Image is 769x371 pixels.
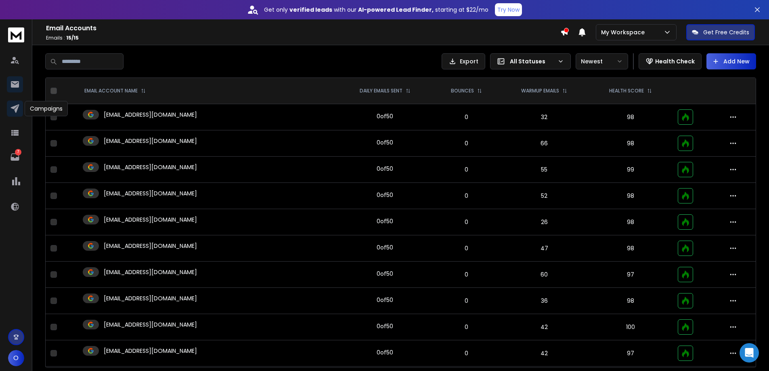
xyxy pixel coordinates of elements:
[104,189,197,197] p: [EMAIL_ADDRESS][DOMAIN_NAME]
[377,165,393,173] div: 0 of 50
[104,242,197,250] p: [EMAIL_ADDRESS][DOMAIN_NAME]
[589,314,673,340] td: 100
[740,343,759,363] div: Open Intercom Messenger
[25,101,68,116] div: Campaigns
[500,183,589,209] td: 52
[8,350,24,366] button: O
[521,88,559,94] p: WARMUP EMAILS
[8,27,24,42] img: logo
[264,6,488,14] p: Get only with our starting at $22/mo
[589,183,673,209] td: 98
[655,57,695,65] p: Health Check
[500,130,589,157] td: 66
[377,348,393,356] div: 0 of 50
[15,149,21,155] p: 7
[500,314,589,340] td: 42
[639,53,702,69] button: Health Check
[500,209,589,235] td: 26
[497,6,520,14] p: Try Now
[438,323,495,331] p: 0
[104,163,197,171] p: [EMAIL_ADDRESS][DOMAIN_NAME]
[706,53,756,69] button: Add New
[438,113,495,121] p: 0
[589,262,673,288] td: 97
[589,104,673,130] td: 98
[104,347,197,355] p: [EMAIL_ADDRESS][DOMAIN_NAME]
[104,216,197,224] p: [EMAIL_ADDRESS][DOMAIN_NAME]
[601,28,648,36] p: My Workspace
[442,53,485,69] button: Export
[438,139,495,147] p: 0
[377,270,393,278] div: 0 of 50
[438,166,495,174] p: 0
[500,340,589,367] td: 42
[703,28,749,36] p: Get Free Credits
[609,88,644,94] p: HEALTH SCORE
[589,157,673,183] td: 99
[104,294,197,302] p: [EMAIL_ADDRESS][DOMAIN_NAME]
[500,104,589,130] td: 32
[7,149,23,165] a: 7
[377,138,393,147] div: 0 of 50
[576,53,628,69] button: Newest
[358,6,434,14] strong: AI-powered Lead Finder,
[438,244,495,252] p: 0
[289,6,332,14] strong: verified leads
[377,217,393,225] div: 0 of 50
[438,192,495,200] p: 0
[500,288,589,314] td: 36
[66,34,79,41] span: 15 / 15
[104,137,197,145] p: [EMAIL_ADDRESS][DOMAIN_NAME]
[500,235,589,262] td: 47
[589,235,673,262] td: 98
[104,321,197,329] p: [EMAIL_ADDRESS][DOMAIN_NAME]
[686,24,755,40] button: Get Free Credits
[589,130,673,157] td: 98
[104,268,197,276] p: [EMAIL_ADDRESS][DOMAIN_NAME]
[589,288,673,314] td: 98
[438,218,495,226] p: 0
[377,322,393,330] div: 0 of 50
[377,243,393,252] div: 0 of 50
[438,349,495,357] p: 0
[510,57,554,65] p: All Statuses
[377,296,393,304] div: 0 of 50
[360,88,402,94] p: DAILY EMAILS SENT
[46,23,560,33] h1: Email Accounts
[438,297,495,305] p: 0
[500,157,589,183] td: 55
[104,111,197,119] p: [EMAIL_ADDRESS][DOMAIN_NAME]
[589,340,673,367] td: 97
[589,209,673,235] td: 98
[495,3,522,16] button: Try Now
[451,88,474,94] p: BOUNCES
[377,112,393,120] div: 0 of 50
[46,35,560,41] p: Emails :
[500,262,589,288] td: 60
[438,270,495,279] p: 0
[84,88,146,94] div: EMAIL ACCOUNT NAME
[377,191,393,199] div: 0 of 50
